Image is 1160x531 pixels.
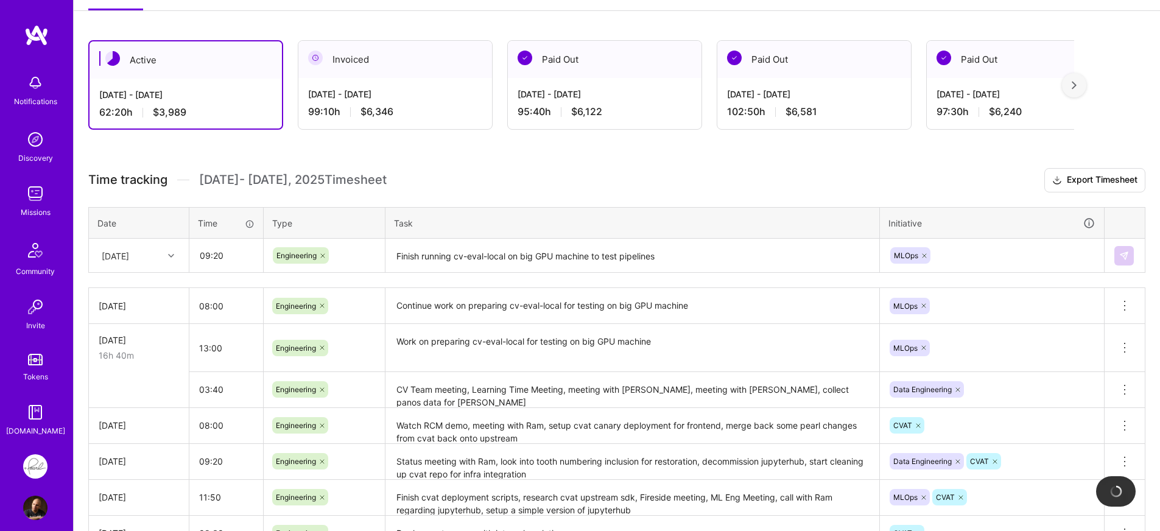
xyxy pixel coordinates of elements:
[1052,174,1062,187] i: icon Download
[518,88,692,100] div: [DATE] - [DATE]
[23,181,47,206] img: teamwork
[189,373,263,406] input: HH:MM
[893,301,918,311] span: MLOps
[1114,246,1135,265] div: null
[1072,81,1077,90] img: right
[88,172,167,188] span: Time tracking
[360,105,393,118] span: $6,346
[198,217,255,230] div: Time
[99,106,272,119] div: 62:20 h
[518,105,692,118] div: 95:40 h
[387,373,878,407] textarea: CV Team meeting, Learning Time Meeting, meeting with [PERSON_NAME], meeting with [PERSON_NAME], c...
[99,491,179,504] div: [DATE]
[927,41,1120,78] div: Paid Out
[571,105,602,118] span: $6,122
[1119,251,1129,261] img: Submit
[276,251,317,260] span: Engineering
[893,457,952,466] span: Data Engineering
[276,421,316,430] span: Engineering
[90,41,282,79] div: Active
[893,385,952,394] span: Data Engineering
[518,51,532,65] img: Paid Out
[23,71,47,95] img: bell
[26,319,45,332] div: Invite
[387,481,878,515] textarea: Finish cvat deployment scripts, research cvat upstream sdk, Fireside meeting, ML Eng Meeting, cal...
[189,290,263,322] input: HH:MM
[189,481,263,513] input: HH:MM
[20,496,51,520] a: User Avatar
[189,332,263,364] input: HH:MM
[1109,485,1123,498] img: loading
[276,385,316,394] span: Engineering
[937,51,951,65] img: Paid Out
[99,88,272,101] div: [DATE] - [DATE]
[168,253,174,259] i: icon Chevron
[387,240,878,272] textarea: Finish running cv-eval-local on big GPU machine to test pipelines
[308,51,323,65] img: Invoiced
[385,207,880,239] th: Task
[893,421,912,430] span: CVAT
[102,249,129,262] div: [DATE]
[23,127,47,152] img: discovery
[189,409,263,441] input: HH:MM
[190,239,262,272] input: HH:MM
[387,409,878,443] textarea: Watch RCM demo, meeting with Ram, setup cvat canary deployment for frontend, merge back some pear...
[99,300,179,312] div: [DATE]
[189,445,263,477] input: HH:MM
[18,152,53,164] div: Discovery
[276,301,316,311] span: Engineering
[276,493,316,502] span: Engineering
[153,106,186,119] span: $3,989
[387,445,878,479] textarea: Status meeting with Ram, look into tooth numbering inclusion for restoration, decommission jupyte...
[99,334,179,346] div: [DATE]
[276,343,316,353] span: Engineering
[99,419,179,432] div: [DATE]
[20,454,51,479] a: Pearl: ML Engineering Team
[21,236,50,265] img: Community
[16,265,55,278] div: Community
[105,51,120,66] img: Active
[23,496,47,520] img: User Avatar
[23,295,47,319] img: Invite
[387,325,878,371] textarea: Work on preparing cv-eval-local for testing on big GPU machine
[199,172,387,188] span: [DATE] - [DATE] , 2025 Timesheet
[727,51,742,65] img: Paid Out
[727,105,901,118] div: 102:50 h
[387,289,878,323] textarea: Continue work on preparing cv-eval-local for testing on big GPU machine
[893,493,918,502] span: MLOps
[23,370,48,383] div: Tokens
[1044,168,1145,192] button: Export Timesheet
[264,207,385,239] th: Type
[936,493,955,502] span: CVAT
[989,105,1022,118] span: $6,240
[717,41,911,78] div: Paid Out
[28,354,43,365] img: tokens
[21,206,51,219] div: Missions
[23,454,47,479] img: Pearl: ML Engineering Team
[14,95,57,108] div: Notifications
[937,88,1111,100] div: [DATE] - [DATE]
[6,424,65,437] div: [DOMAIN_NAME]
[99,349,179,362] div: 16h 40m
[308,88,482,100] div: [DATE] - [DATE]
[888,216,1095,230] div: Initiative
[99,455,179,468] div: [DATE]
[308,105,482,118] div: 99:10 h
[276,457,316,466] span: Engineering
[298,41,492,78] div: Invoiced
[894,251,918,260] span: MLOps
[508,41,701,78] div: Paid Out
[786,105,817,118] span: $6,581
[970,457,989,466] span: CVAT
[893,343,918,353] span: MLOps
[23,400,47,424] img: guide book
[937,105,1111,118] div: 97:30 h
[727,88,901,100] div: [DATE] - [DATE]
[24,24,49,46] img: logo
[89,207,189,239] th: Date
